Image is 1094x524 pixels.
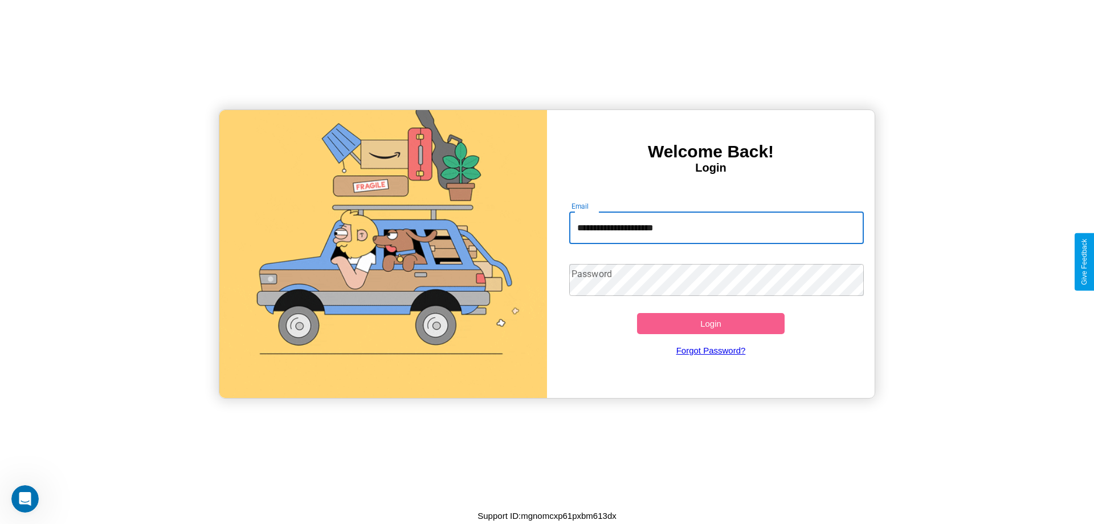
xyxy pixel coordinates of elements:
div: Give Feedback [1080,239,1088,285]
a: Forgot Password? [564,334,859,367]
h3: Welcome Back! [547,142,875,161]
label: Email [572,201,589,211]
button: Login [637,313,785,334]
img: gif [219,110,547,398]
h4: Login [547,161,875,174]
iframe: Intercom live chat [11,485,39,513]
p: Support ID: mgnomcxp61pxbm613dx [477,508,616,523]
